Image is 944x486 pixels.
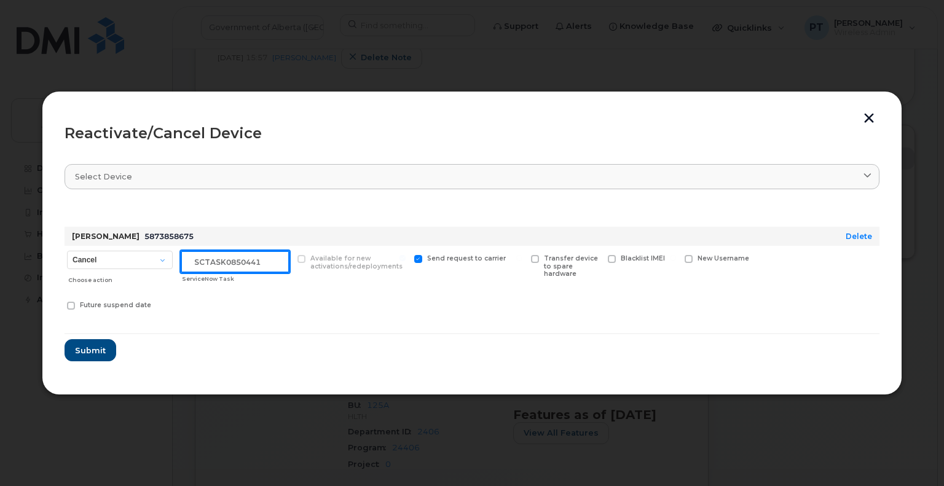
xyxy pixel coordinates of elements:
span: Available for new activations/redeployments [310,254,403,270]
div: Choose action [68,270,173,285]
input: Send request to carrier [399,255,406,261]
span: Send request to carrier [427,254,506,262]
input: Available for new activations/redeployments [283,255,289,261]
a: Delete [846,232,872,241]
div: Reactivate/Cancel Device [65,126,879,141]
span: Blacklist IMEI [621,254,665,262]
input: Transfer device to spare hardware [516,255,522,261]
span: Transfer device to spare hardware [544,254,598,278]
input: Blacklist IMEI [593,255,599,261]
input: ServiceNow Task [181,251,289,273]
span: New Username [698,254,749,262]
div: ServiceNow Task [182,274,289,284]
span: 5873858675 [144,232,194,241]
input: New Username [670,255,676,261]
